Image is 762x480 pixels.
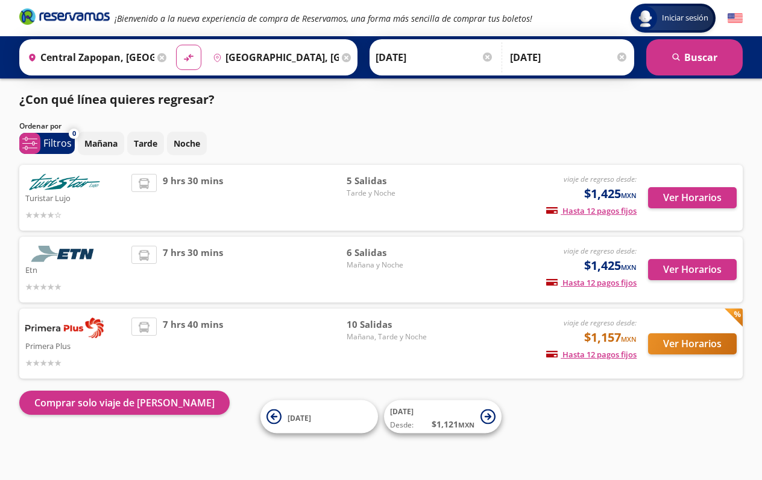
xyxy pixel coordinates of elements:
img: Primera Plus [25,318,104,338]
button: [DATE] [260,400,378,434]
i: Brand Logo [19,7,110,25]
em: viaje de regreso desde: [564,318,637,328]
span: Hasta 12 pagos fijos [546,349,637,360]
span: Desde: [390,420,414,430]
small: MXN [621,191,637,200]
span: Mañana y Noche [347,260,431,270]
span: 6 Salidas [347,246,431,260]
span: 5 Salidas [347,174,431,188]
span: [DATE] [288,412,311,423]
button: [DATE]Desde:$1,121MXN [384,400,502,434]
span: 7 hrs 40 mins [163,318,223,370]
span: Mañana, Tarde y Noche [347,331,431,342]
button: Mañana [78,132,124,155]
span: Tarde y Noche [347,188,431,199]
span: [DATE] [390,406,414,417]
button: English [728,11,743,26]
button: Buscar [646,39,743,75]
small: MXN [621,334,637,344]
span: $1,425 [584,185,637,203]
span: Hasta 12 pagos fijos [546,205,637,216]
small: MXN [621,263,637,272]
button: 0Filtros [19,133,75,154]
span: $1,157 [584,328,637,347]
button: Ver Horarios [648,259,737,280]
img: Turistar Lujo [25,174,104,190]
p: Turistar Lujo [25,190,125,205]
em: viaje de regreso desde: [564,174,637,184]
input: Buscar Origen [23,42,154,72]
em: ¡Bienvenido a la nueva experiencia de compra de Reservamos, una forma más sencilla de comprar tus... [115,13,532,24]
button: Tarde [127,132,164,155]
span: Hasta 12 pagos fijos [546,277,637,288]
span: 7 hrs 30 mins [163,246,223,293]
input: Buscar Destino [208,42,339,72]
p: Mañana [84,137,118,150]
p: Filtros [43,136,72,150]
em: viaje de regreso desde: [564,246,637,256]
p: ¿Con qué línea quieres regresar? [19,91,215,109]
button: Comprar solo viaje de [PERSON_NAME] [19,391,230,415]
p: Ordenar por [19,121,61,132]
span: 9 hrs 30 mins [163,174,223,222]
p: Primera Plus [25,338,125,353]
span: 0 [72,129,76,139]
input: Opcional [510,42,628,72]
button: Ver Horarios [648,333,737,354]
input: Elegir Fecha [376,42,494,72]
span: $ 1,121 [432,418,474,430]
button: Noche [167,132,207,155]
span: 10 Salidas [347,318,431,331]
small: MXN [458,420,474,429]
img: Etn [25,246,104,262]
span: Iniciar sesión [657,12,713,24]
span: $1,425 [584,257,637,275]
a: Brand Logo [19,7,110,29]
p: Tarde [134,137,157,150]
p: Noche [174,137,200,150]
button: Ver Horarios [648,187,737,208]
p: Etn [25,262,125,277]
